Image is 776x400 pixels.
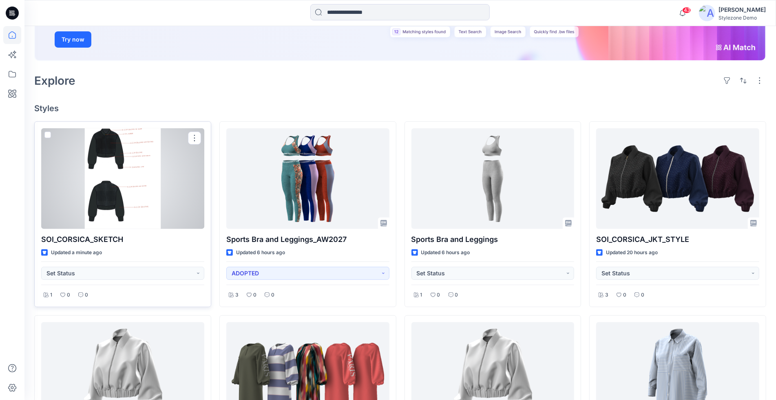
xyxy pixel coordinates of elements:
p: SOI_CORSICA_JKT_STYLE [596,234,759,245]
p: Sports Bra and Leggings [411,234,575,245]
p: SOI_CORSICA_SKETCH [41,234,204,245]
p: 0 [641,291,644,299]
p: 3 [605,291,608,299]
img: avatar [699,5,715,21]
button: Try now [55,31,91,48]
p: 1 [50,291,52,299]
p: 0 [253,291,256,299]
p: Updated 6 hours ago [236,248,285,257]
p: 3 [235,291,239,299]
a: Sports Bra and Leggings_AW2027 [226,128,389,229]
a: Sports Bra and Leggings [411,128,575,229]
p: Updated 6 hours ago [421,248,470,257]
h2: Explore [34,74,75,87]
h4: Styles [34,103,766,113]
p: 0 [455,291,458,299]
div: Stylezone Demo [719,15,766,21]
p: Updated 20 hours ago [606,248,658,257]
p: 0 [67,291,70,299]
p: Sports Bra and Leggings_AW2027 [226,234,389,245]
a: SOI_CORSICA_JKT_STYLE [596,128,759,229]
p: Updated a minute ago [51,248,102,257]
span: 43 [682,7,691,13]
p: 0 [271,291,274,299]
p: 0 [85,291,88,299]
p: 1 [420,291,422,299]
p: 0 [437,291,440,299]
p: 0 [623,291,626,299]
div: [PERSON_NAME] [719,5,766,15]
a: SOI_CORSICA_SKETCH [41,128,204,229]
